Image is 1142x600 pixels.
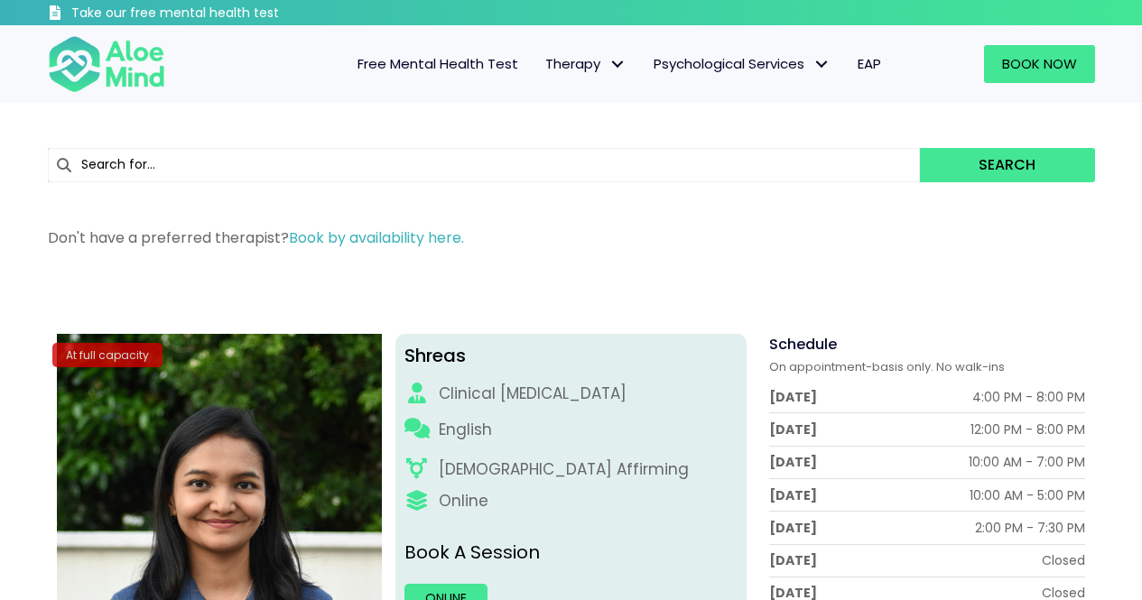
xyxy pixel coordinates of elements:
[769,519,817,537] div: [DATE]
[769,453,817,471] div: [DATE]
[984,45,1095,83] a: Book Now
[769,551,817,569] div: [DATE]
[605,51,631,78] span: Therapy: submenu
[1002,54,1077,73] span: Book Now
[289,227,464,248] a: Book by availability here.
[920,148,1094,182] button: Search
[48,5,376,25] a: Take our free mental health test
[344,45,532,83] a: Free Mental Health Test
[769,420,817,438] div: [DATE]
[48,148,921,182] input: Search for...
[769,334,837,355] span: Schedule
[48,34,165,94] img: Aloe mind Logo
[439,419,492,441] p: English
[48,227,1095,248] p: Don't have a preferred therapist?
[71,5,376,23] h3: Take our free mental health test
[532,45,640,83] a: TherapyTherapy: submenu
[970,420,1085,438] div: 12:00 PM - 8:00 PM
[975,519,1085,537] div: 2:00 PM - 7:30 PM
[970,486,1085,504] div: 10:00 AM - 5:00 PM
[189,45,895,83] nav: Menu
[769,358,1005,375] span: On appointment-basis only. No walk-ins
[439,458,689,481] div: [DEMOGRAPHIC_DATA] Affirming
[969,453,1085,471] div: 10:00 AM - 7:00 PM
[1042,551,1085,569] div: Closed
[769,388,817,406] div: [DATE]
[357,54,518,73] span: Free Mental Health Test
[769,486,817,504] div: [DATE]
[439,490,488,512] div: Online
[844,45,895,83] a: EAP
[52,343,162,367] div: At full capacity
[858,54,881,73] span: EAP
[654,54,831,73] span: Psychological Services
[972,388,1085,406] div: 4:00 PM - 8:00 PM
[404,540,738,566] p: Book A Session
[439,383,627,405] div: Clinical [MEDICAL_DATA]
[404,343,738,369] div: Shreas
[809,51,835,78] span: Psychological Services: submenu
[545,54,627,73] span: Therapy
[640,45,844,83] a: Psychological ServicesPsychological Services: submenu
